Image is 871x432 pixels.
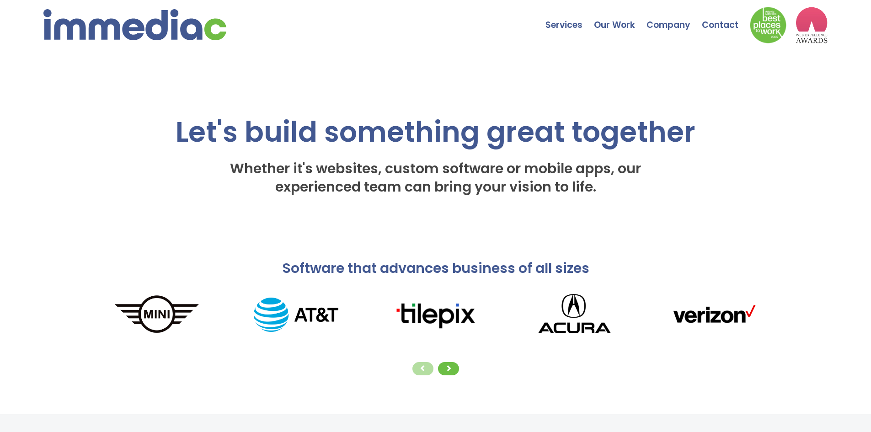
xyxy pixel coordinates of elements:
[505,287,644,343] img: Acura_logo.png
[87,293,227,336] img: MINI_logo.png
[796,7,828,43] img: logo2_wea_nobg.webp
[366,299,505,330] img: tilepixLogo.png
[226,298,366,332] img: AT%26T_logo.png
[594,2,647,34] a: Our Work
[43,9,226,40] img: immediac
[545,2,594,34] a: Services
[176,112,695,152] span: Let's build something great together
[644,300,784,330] img: verizonLogo.png
[702,2,750,34] a: Contact
[647,2,702,34] a: Company
[282,258,589,278] span: Software that advances business of all sizes
[230,159,641,197] span: Whether it's websites, custom software or mobile apps, our experienced team can bring your vision...
[750,7,786,43] img: Down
